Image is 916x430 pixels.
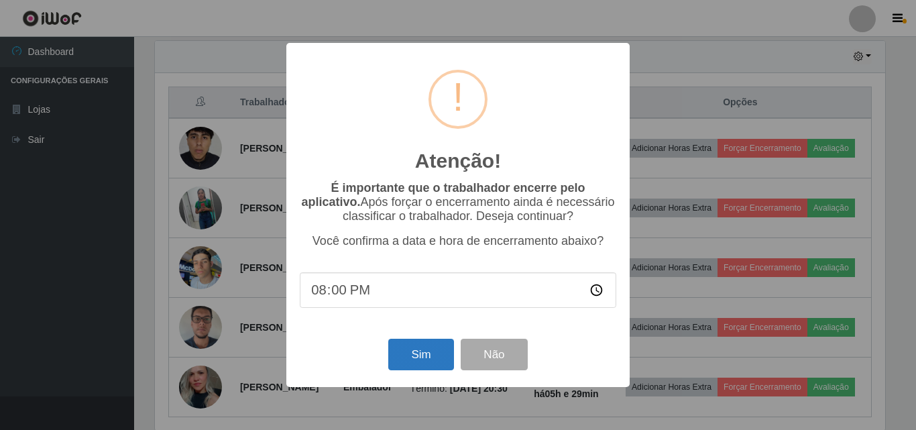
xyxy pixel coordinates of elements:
[388,339,453,370] button: Sim
[415,149,501,173] h2: Atenção!
[300,234,616,248] p: Você confirma a data e hora de encerramento abaixo?
[301,181,585,209] b: É importante que o trabalhador encerre pelo aplicativo.
[300,181,616,223] p: Após forçar o encerramento ainda é necessário classificar o trabalhador. Deseja continuar?
[461,339,527,370] button: Não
